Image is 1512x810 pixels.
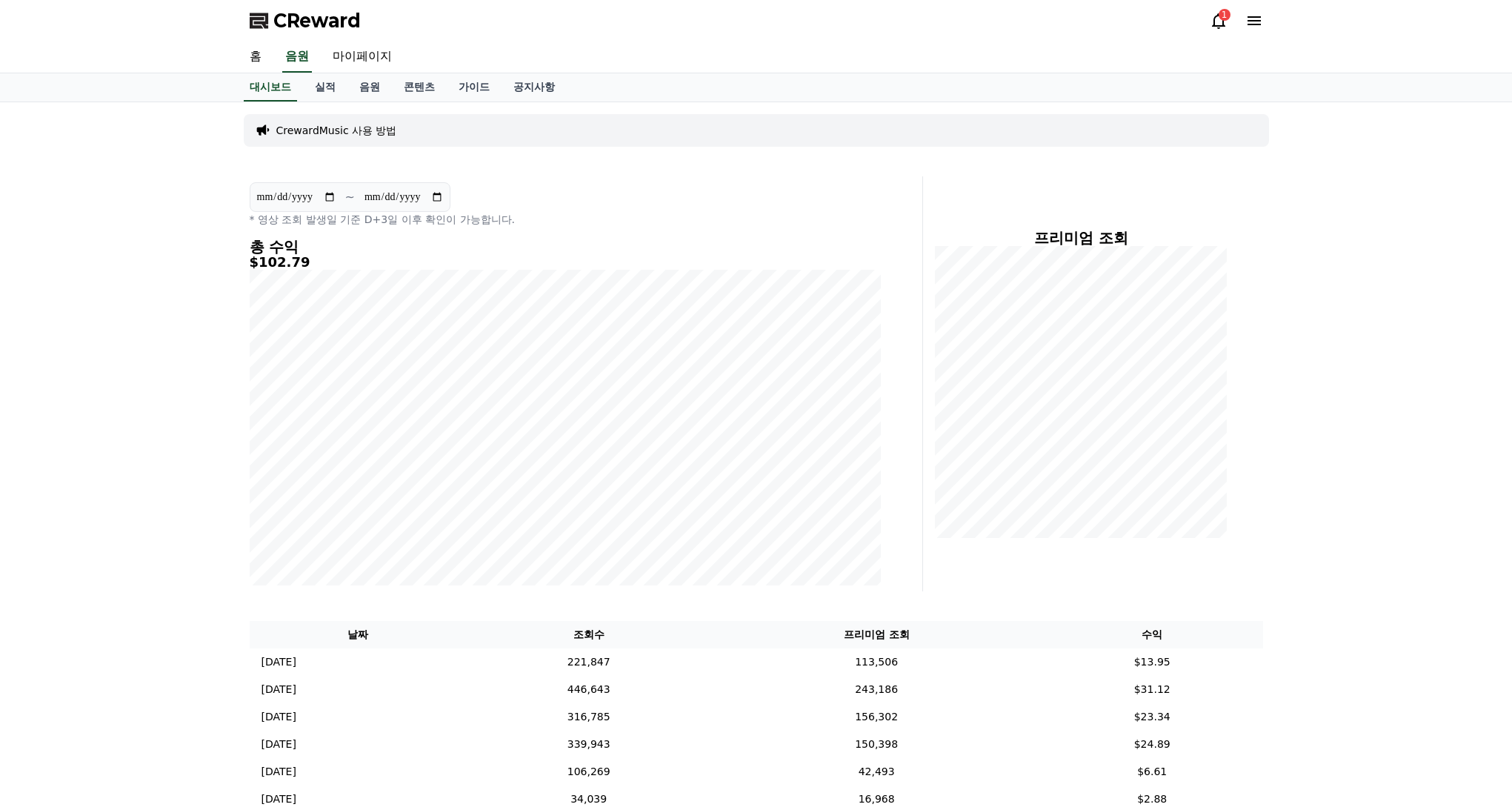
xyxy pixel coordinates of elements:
[303,73,347,102] a: 실적
[935,230,1228,246] h4: 프리미엄 조회
[1042,703,1263,731] td: $23.34
[466,648,711,676] td: 221,847
[711,758,1042,786] td: 42,493
[1042,758,1263,786] td: $6.61
[466,758,711,786] td: 106,269
[250,255,881,270] h5: $102.79
[262,654,296,670] p: [DATE]
[262,682,296,697] p: [DATE]
[244,73,297,102] a: 대시보드
[262,709,296,725] p: [DATE]
[447,73,502,102] a: 가이드
[250,9,361,33] a: CReward
[321,42,404,73] a: 마이페이지
[711,676,1042,703] td: 243,186
[250,212,881,227] p: * 영상 조회 발생일 기준 D+3일 이후 확인이 가능합니다.
[711,648,1042,676] td: 113,506
[347,73,392,102] a: 음원
[1042,648,1263,676] td: $13.95
[466,731,711,758] td: 339,943
[262,791,296,807] p: [DATE]
[502,73,567,102] a: 공지사항
[466,676,711,703] td: 446,643
[262,764,296,780] p: [DATE]
[392,73,447,102] a: 콘텐츠
[466,703,711,731] td: 316,785
[711,731,1042,758] td: 150,398
[250,621,467,648] th: 날짜
[276,123,397,138] a: CrewardMusic 사용 방법
[250,239,881,255] h4: 총 수익
[1042,731,1263,758] td: $24.89
[282,42,312,73] a: 음원
[238,42,273,73] a: 홈
[1042,676,1263,703] td: $31.12
[1210,12,1228,30] a: 1
[711,703,1042,731] td: 156,302
[345,188,355,206] p: ~
[1042,621,1263,648] th: 수익
[711,621,1042,648] th: 프리미엄 조회
[466,621,711,648] th: 조회수
[262,737,296,752] p: [DATE]
[1219,9,1230,21] div: 1
[273,9,361,33] span: CReward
